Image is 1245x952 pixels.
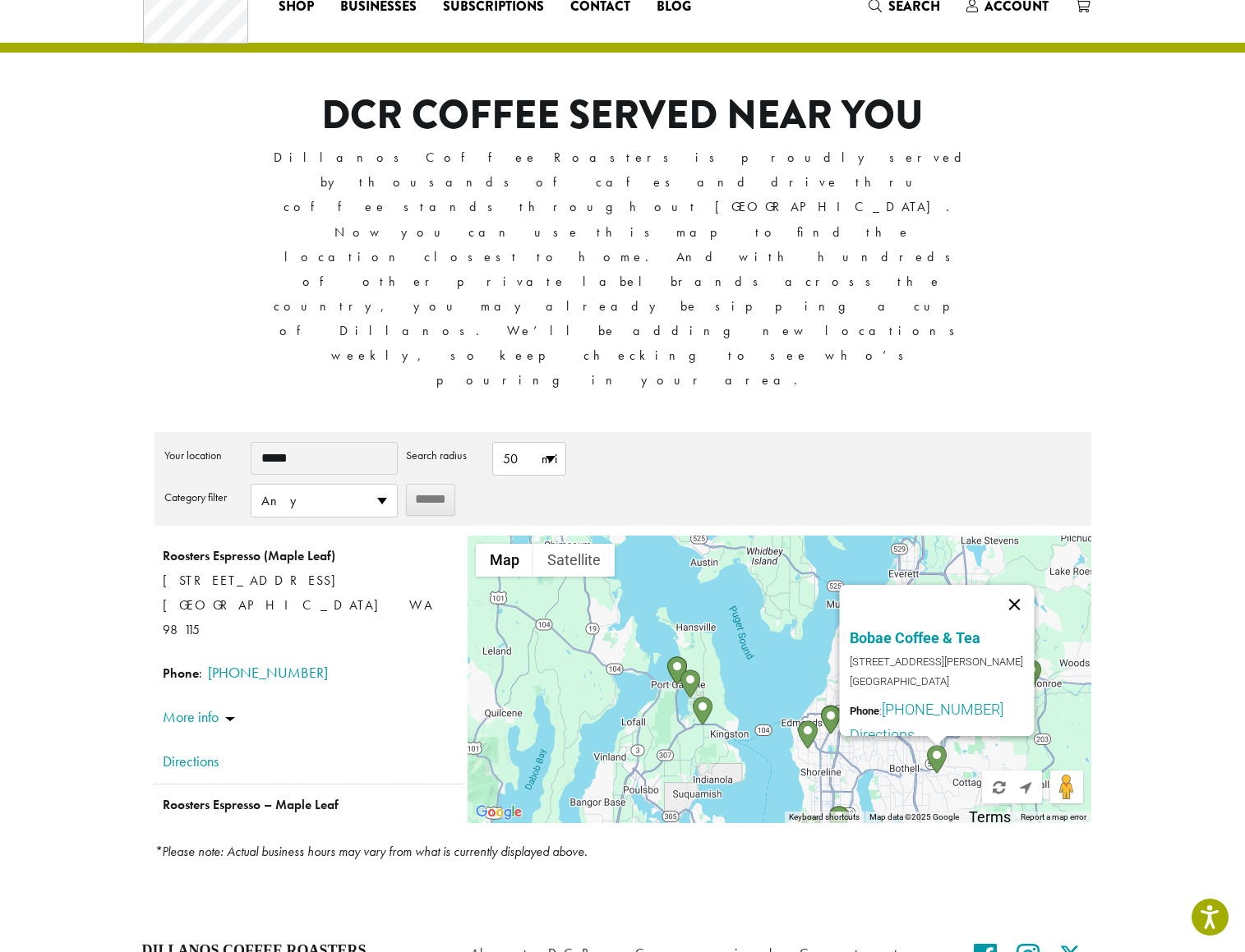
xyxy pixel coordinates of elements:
a: Report a map error [1021,812,1086,821]
div: Grounded Espresso [798,720,818,749]
div: Swedee’s 5 Star Espresso [693,697,712,725]
button: Show satellite imagery [533,544,615,577]
strong: Phone [163,665,199,682]
label: Category filter [164,484,242,510]
span:  [993,780,1006,795]
em: *Please note: Actual business hours may vary from what is currently displayed above. [154,843,588,860]
label: Your location [164,442,242,468]
img: Google [472,802,526,823]
div: Roosters Espresso – Maple Leaf [829,806,849,835]
span: [STREET_ADDRESS][PERSON_NAME] [850,652,1035,672]
span: : [850,701,1035,718]
a: Open this area in Google Maps (opens a new window) [472,802,526,823]
strong: Roosters Espresso – Maple Leaf [163,796,339,813]
span: Map data ©2025 Google [869,812,959,821]
span: [GEOGRAPHIC_DATA] [850,672,1035,692]
div: Galloping Gamble Espresso [667,656,687,685]
a: Directions [163,747,455,775]
div: Eagles Nest [680,669,700,698]
span: : [163,659,455,687]
span: [STREET_ADDRESS] [163,568,455,593]
button: Keyboard shortcuts [789,812,860,823]
p: Dillanos Coffee Roasters is proudly served by thousands of cafes and drive thru coffee stands thr... [271,145,974,393]
strong: Roosters Espresso (Maple Leaf) [163,547,335,564]
div: Roosters Espresso – Mountlake Terrace [821,706,841,734]
a: Bobae Coffee & Tea [850,629,980,646]
h1: DCR COFFEE SERVED NEAR YOU [271,92,974,140]
a: [PHONE_NUMBER] [882,701,1003,718]
span: [STREET_ADDRESS] [163,817,455,842]
strong: Phone [850,705,879,717]
label: Search radius [406,442,484,468]
a: Terms [969,808,1011,826]
span: Any [251,485,397,517]
span: 50 mi [493,443,565,475]
span:  [1020,780,1031,795]
a: Directions [850,726,1035,743]
div: Bobae Coffee & Tea [927,745,947,774]
button: Close [995,585,1035,624]
button: Drag Pegman onto the map to open Street View [1050,770,1083,803]
span: [GEOGRAPHIC_DATA] WA 98115 [163,596,433,638]
a: More info [163,707,235,726]
button: Show street map [476,544,533,577]
a: [PHONE_NUMBER] [208,663,328,682]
